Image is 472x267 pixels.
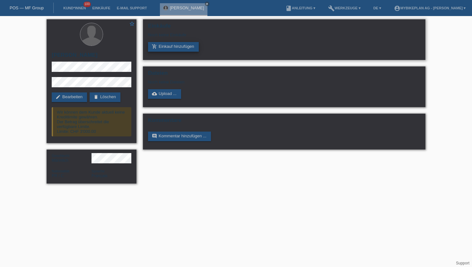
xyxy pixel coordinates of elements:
[90,92,120,102] a: deleteLöschen
[56,94,61,99] i: edit
[205,2,209,5] i: close
[52,107,131,136] div: Wir können dem Kunde aktuell keine Kreditlimite gewähren. Der Betrag überschreitet die verfügbare...
[92,169,105,173] span: Sprache
[152,133,157,139] i: comment
[93,94,99,99] i: delete
[10,5,44,10] a: POS — MF Group
[83,2,91,7] span: 100
[148,70,420,80] h2: Dateien
[148,80,344,84] div: Noch keine Dateien
[148,42,199,52] a: add_shopping_cartEinkauf hinzufügen
[148,132,211,141] a: commentKommentar hinzufügen ...
[52,92,87,102] a: editBearbeiten
[89,6,113,10] a: Einkäufe
[52,173,64,178] span: Frankreich / C / 28.05.2002
[129,21,135,28] a: star_border
[129,21,135,27] i: star_border
[148,89,181,99] a: cloud_uploadUpload ...
[60,6,89,10] a: Kund*innen
[114,6,150,10] a: E-Mail Support
[148,117,420,127] h2: Kommentare
[170,5,204,10] a: [PERSON_NAME]
[152,44,157,49] i: add_shopping_cart
[148,32,420,42] div: Noch keine Einkäufe
[456,261,469,265] a: Support
[92,173,108,178] span: Français
[205,2,209,6] a: close
[391,6,469,10] a: account_circleMybikeplan AG - [PERSON_NAME] ▾
[152,91,157,96] i: cloud_upload
[52,154,69,158] span: Geschlecht
[325,6,364,10] a: buildWerkzeuge ▾
[52,169,69,173] span: Nationalität
[282,6,319,10] a: bookAnleitung ▾
[285,5,292,12] i: book
[370,6,384,10] a: DE ▾
[148,23,420,32] h2: Einkäufe
[328,5,335,12] i: build
[52,153,92,163] div: Männlich
[52,52,131,62] h2: [PERSON_NAME]
[394,5,400,12] i: account_circle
